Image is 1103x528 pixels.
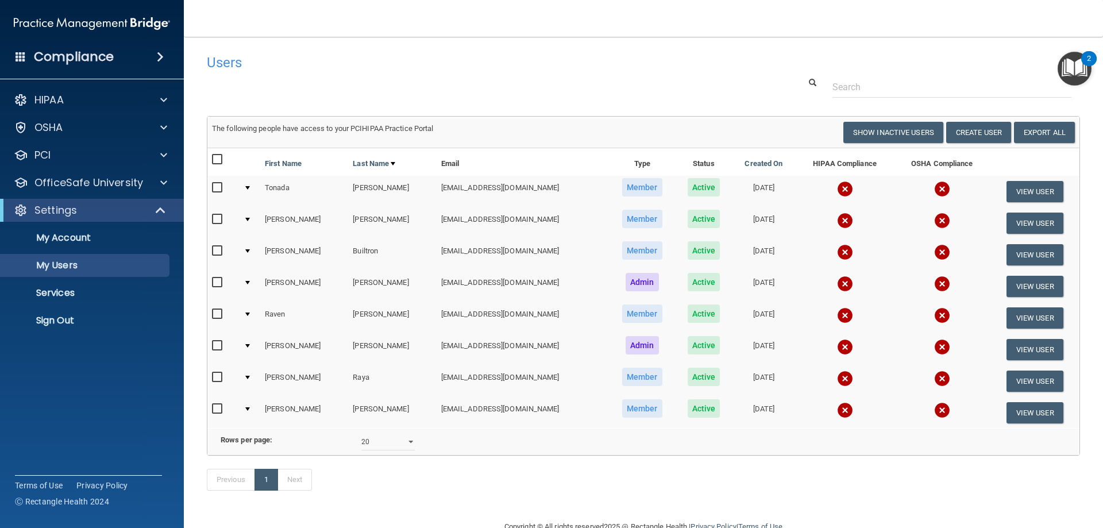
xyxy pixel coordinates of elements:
[796,148,894,176] th: HIPAA Compliance
[837,244,853,260] img: cross.ca9f0e7f.svg
[265,157,302,171] a: First Name
[437,176,609,207] td: [EMAIL_ADDRESS][DOMAIN_NAME]
[260,239,348,271] td: [PERSON_NAME]
[34,176,143,190] p: OfficeSafe University
[14,93,167,107] a: HIPAA
[1006,307,1063,329] button: View User
[14,176,167,190] a: OfficeSafe University
[437,334,609,365] td: [EMAIL_ADDRESS][DOMAIN_NAME]
[946,122,1011,143] button: Create User
[15,496,109,507] span: Ⓒ Rectangle Health 2024
[843,122,943,143] button: Show Inactive Users
[260,334,348,365] td: [PERSON_NAME]
[837,371,853,387] img: cross.ca9f0e7f.svg
[348,271,436,302] td: [PERSON_NAME]
[348,239,436,271] td: Builtron
[437,148,609,176] th: Email
[688,399,720,418] span: Active
[745,157,782,171] a: Created On
[348,302,436,334] td: [PERSON_NAME]
[76,480,128,491] a: Privacy Policy
[353,157,395,171] a: Last Name
[260,271,348,302] td: [PERSON_NAME]
[221,435,272,444] b: Rows per page:
[837,181,853,197] img: cross.ca9f0e7f.svg
[934,213,950,229] img: cross.ca9f0e7f.svg
[622,241,662,260] span: Member
[688,368,720,386] span: Active
[1087,59,1091,74] div: 2
[14,148,167,162] a: PCI
[837,402,853,418] img: cross.ca9f0e7f.svg
[622,178,662,196] span: Member
[894,148,990,176] th: OSHA Compliance
[260,365,348,397] td: [PERSON_NAME]
[348,397,436,428] td: [PERSON_NAME]
[7,232,164,244] p: My Account
[688,305,720,323] span: Active
[7,287,164,299] p: Services
[7,260,164,271] p: My Users
[837,213,853,229] img: cross.ca9f0e7f.svg
[676,148,732,176] th: Status
[34,49,114,65] h4: Compliance
[732,176,796,207] td: [DATE]
[732,207,796,239] td: [DATE]
[348,176,436,207] td: [PERSON_NAME]
[837,339,853,355] img: cross.ca9f0e7f.svg
[437,239,609,271] td: [EMAIL_ADDRESS][DOMAIN_NAME]
[688,210,720,228] span: Active
[622,305,662,323] span: Member
[934,371,950,387] img: cross.ca9f0e7f.svg
[34,93,64,107] p: HIPAA
[437,207,609,239] td: [EMAIL_ADDRESS][DOMAIN_NAME]
[260,397,348,428] td: [PERSON_NAME]
[688,336,720,354] span: Active
[260,176,348,207] td: Tonada
[1006,402,1063,423] button: View User
[934,181,950,197] img: cross.ca9f0e7f.svg
[14,203,167,217] a: Settings
[207,469,255,491] a: Previous
[622,399,662,418] span: Member
[934,276,950,292] img: cross.ca9f0e7f.svg
[1006,244,1063,265] button: View User
[254,469,278,491] a: 1
[348,365,436,397] td: Raya
[1006,181,1063,202] button: View User
[15,480,63,491] a: Terms of Use
[622,210,662,228] span: Member
[34,203,77,217] p: Settings
[437,271,609,302] td: [EMAIL_ADDRESS][DOMAIN_NAME]
[688,178,720,196] span: Active
[34,148,51,162] p: PCI
[348,334,436,365] td: [PERSON_NAME]
[1006,213,1063,234] button: View User
[934,402,950,418] img: cross.ca9f0e7f.svg
[934,307,950,323] img: cross.ca9f0e7f.svg
[732,365,796,397] td: [DATE]
[626,336,659,354] span: Admin
[732,302,796,334] td: [DATE]
[688,241,720,260] span: Active
[609,148,676,176] th: Type
[934,339,950,355] img: cross.ca9f0e7f.svg
[732,239,796,271] td: [DATE]
[732,334,796,365] td: [DATE]
[34,121,63,134] p: OSHA
[260,207,348,239] td: [PERSON_NAME]
[1006,276,1063,297] button: View User
[207,55,709,70] h4: Users
[934,244,950,260] img: cross.ca9f0e7f.svg
[622,368,662,386] span: Member
[437,302,609,334] td: [EMAIL_ADDRESS][DOMAIN_NAME]
[1006,371,1063,392] button: View User
[732,397,796,428] td: [DATE]
[688,273,720,291] span: Active
[837,307,853,323] img: cross.ca9f0e7f.svg
[732,271,796,302] td: [DATE]
[260,302,348,334] td: Raven
[1006,339,1063,360] button: View User
[277,469,312,491] a: Next
[348,207,436,239] td: [PERSON_NAME]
